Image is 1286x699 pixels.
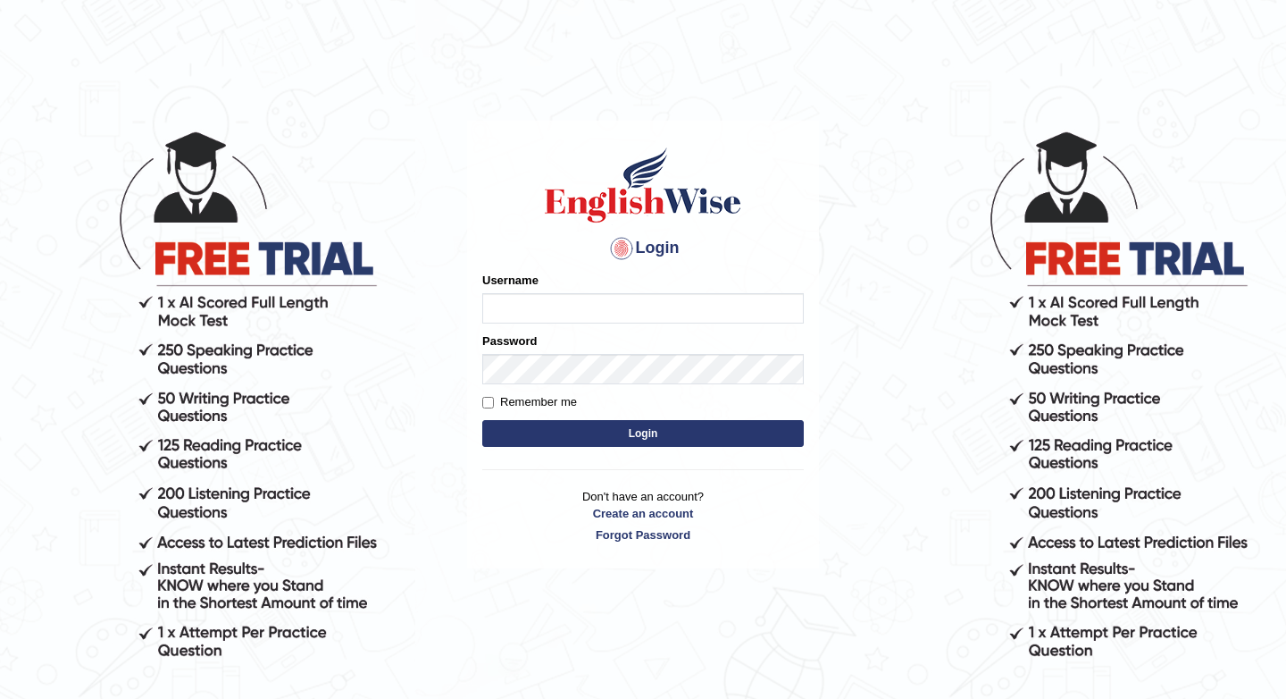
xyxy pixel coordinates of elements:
label: Remember me [482,393,577,411]
a: Create an account [482,505,804,522]
p: Don't have an account? [482,488,804,543]
label: Password [482,333,537,349]
img: Logo of English Wise sign in for intelligent practice with AI [541,145,745,225]
a: Forgot Password [482,526,804,543]
label: Username [482,272,539,289]
h4: Login [482,234,804,263]
button: Login [482,420,804,447]
input: Remember me [482,397,494,408]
